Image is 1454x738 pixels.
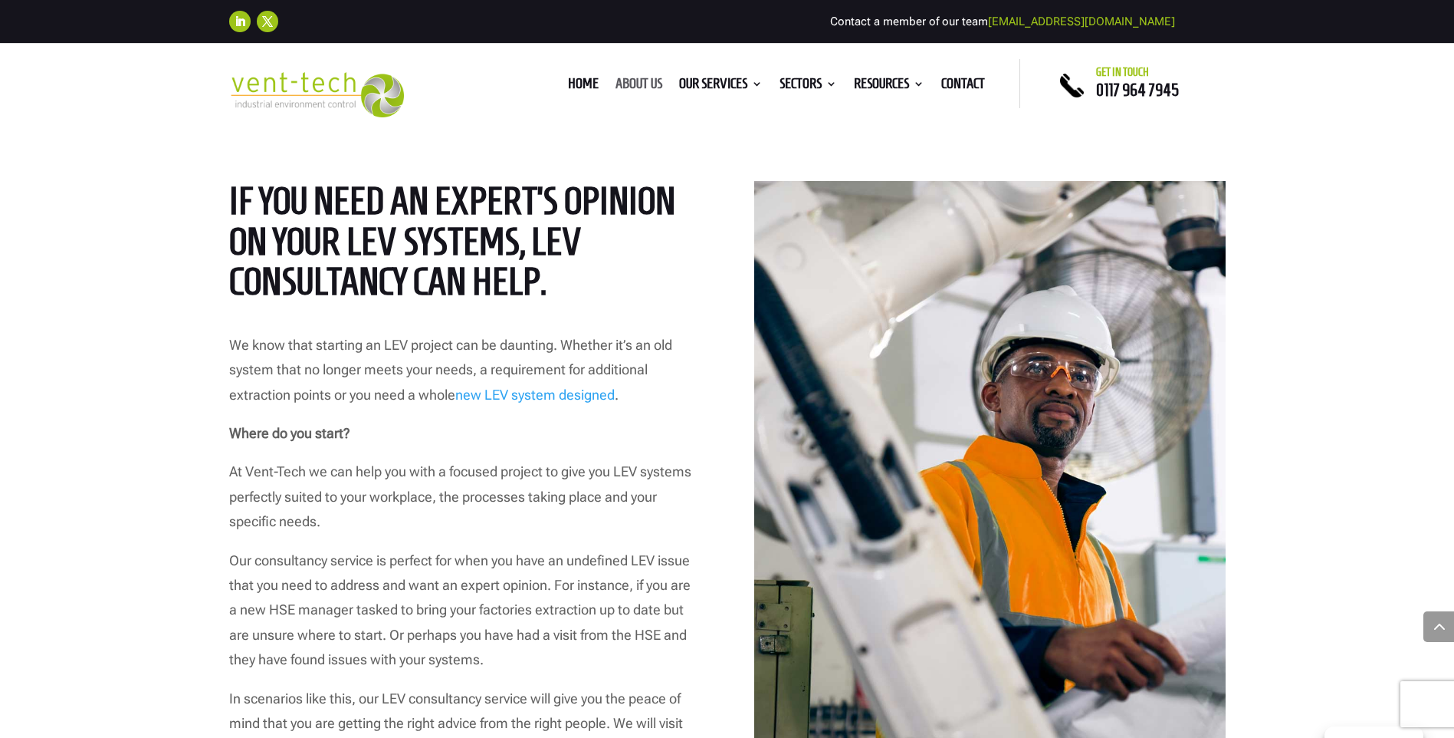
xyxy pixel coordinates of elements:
[988,15,1175,28] a: [EMAIL_ADDRESS][DOMAIN_NAME]
[257,11,278,32] a: Follow on X
[780,78,837,95] a: Sectors
[679,78,763,95] a: Our Services
[229,72,405,117] img: 2023-09-27T08_35_16.549ZVENT-TECH---Clear-background
[229,181,700,310] h2: If you need an expert’s opinion on your LEV systems, LEV Consultancy can help.
[830,15,1175,28] span: Contact a member of our team
[615,78,662,95] a: About us
[229,425,350,441] strong: Where do you start?
[854,78,924,95] a: Resources
[455,387,615,403] a: new LEV system designed
[229,11,251,32] a: Follow on LinkedIn
[229,333,700,421] p: We know that starting an LEV project can be daunting. Whether it’s an old system that no longer m...
[1096,81,1179,99] a: 0117 964 7945
[1096,66,1149,78] span: Get in touch
[568,78,599,95] a: Home
[941,78,985,95] a: Contact
[229,549,700,687] p: Our consultancy service is perfect for when you have an undefined LEV issue that you need to addr...
[229,460,700,548] p: At Vent-Tech we can help you with a focused project to give you LEV systems perfectly suited to y...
